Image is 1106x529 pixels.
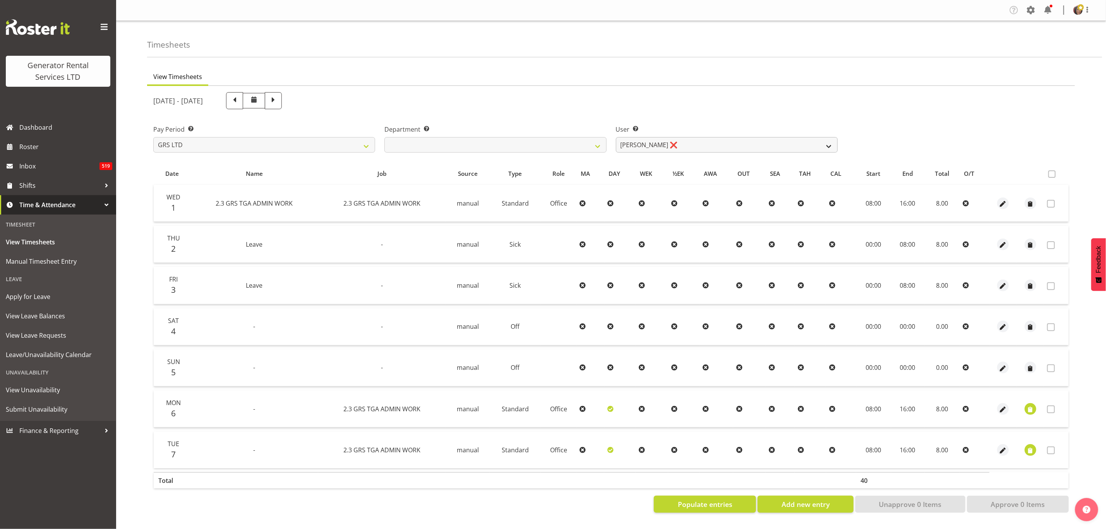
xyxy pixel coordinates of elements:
[216,199,293,208] span: 2.3 GRS TGA ADMIN WORK
[891,390,924,428] td: 16:00
[6,384,110,396] span: View Unavailability
[171,367,176,378] span: 5
[550,199,567,208] span: Office
[167,193,181,201] span: Wed
[165,169,179,178] span: Date
[1073,5,1083,15] img: katherine-lothianc04ae7ec56208e078627d80ad3866cf0.png
[254,363,255,372] span: -
[891,226,924,263] td: 08:00
[254,405,255,413] span: -
[867,169,881,178] span: Start
[171,408,176,419] span: 6
[550,446,567,454] span: Office
[891,185,924,222] td: 16:00
[246,240,263,249] span: Leave
[171,243,176,254] span: 2
[678,499,732,509] span: Populate entries
[2,326,114,345] a: View Leave Requests
[457,240,479,249] span: manual
[168,316,179,325] span: Sat
[153,96,203,105] h5: [DATE] - [DATE]
[6,330,110,341] span: View Leave Requests
[758,496,853,513] button: Add new entry
[924,390,960,428] td: 8.00
[343,199,420,208] span: 2.3 GRS TGA ADMIN WORK
[171,449,176,460] span: 7
[924,431,960,468] td: 8.00
[640,169,652,178] span: WEK
[167,357,180,366] span: Sun
[924,226,960,263] td: 8.00
[490,349,541,386] td: Off
[924,349,960,386] td: 0.00
[770,169,780,178] span: SEA
[381,281,383,290] span: -
[856,226,891,263] td: 00:00
[153,125,375,134] label: Pay Period
[343,446,420,454] span: 2.3 GRS TGA ADMIN WORK
[490,390,541,428] td: Standard
[902,169,913,178] span: End
[147,40,190,49] h4: Timesheets
[19,425,101,436] span: Finance & Reporting
[6,256,110,267] span: Manual Timesheet Entry
[381,240,383,249] span: -
[879,499,941,509] span: Unapprove 0 Items
[830,169,841,178] span: CAL
[782,499,830,509] span: Add new entry
[856,185,891,222] td: 08:00
[6,349,110,361] span: Leave/Unavailability Calendar
[490,267,541,304] td: Sick
[891,349,924,386] td: 00:00
[19,141,112,153] span: Roster
[967,496,1069,513] button: Approve 0 Items
[672,169,684,178] span: ½EK
[6,404,110,415] span: Submit Unavailability
[856,390,891,428] td: 08:00
[14,60,103,83] div: Generator Rental Services LTD
[2,216,114,232] div: Timesheet
[490,226,541,263] td: Sick
[737,169,750,178] span: OUT
[856,349,891,386] td: 00:00
[490,185,541,222] td: Standard
[154,472,190,488] th: Total
[856,308,891,345] td: 00:00
[616,125,838,134] label: User
[166,398,181,407] span: Mon
[490,431,541,468] td: Standard
[458,169,478,178] span: Source
[2,252,114,271] a: Manual Timesheet Entry
[6,310,110,322] span: View Leave Balances
[167,234,180,242] span: Thu
[964,169,975,178] span: O/T
[490,308,541,345] td: Off
[1095,246,1102,273] span: Feedback
[246,169,263,178] span: Name
[457,281,479,290] span: manual
[6,19,70,35] img: Rosterit website logo
[19,160,99,172] span: Inbox
[381,363,383,372] span: -
[6,236,110,248] span: View Timesheets
[924,267,960,304] td: 8.00
[171,284,176,295] span: 3
[2,364,114,380] div: Unavailability
[2,232,114,252] a: View Timesheets
[246,281,263,290] span: Leave
[1091,238,1106,291] button: Feedback - Show survey
[935,169,949,178] span: Total
[654,496,756,513] button: Populate entries
[19,180,101,191] span: Shifts
[457,363,479,372] span: manual
[6,291,110,302] span: Apply for Leave
[704,169,717,178] span: AWA
[457,446,479,454] span: manual
[856,472,891,488] th: 40
[457,322,479,331] span: manual
[254,322,255,331] span: -
[2,400,114,419] a: Submit Unavailability
[552,169,565,178] span: Role
[609,169,620,178] span: DAY
[171,202,176,213] span: 1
